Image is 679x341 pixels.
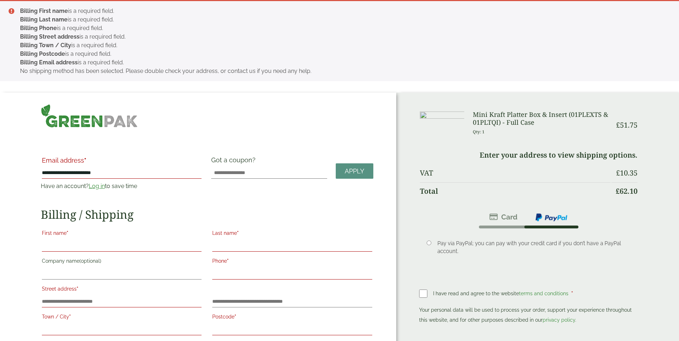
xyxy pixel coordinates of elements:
span: I have read and agree to the website [433,291,570,296]
td: Enter your address to view shipping options. [420,147,638,164]
th: Total [420,182,611,200]
p: Your personal data will be used to process your order, support your experience throughout this we... [419,305,639,325]
strong: Billing Last name [20,16,68,23]
abbr: required [237,230,239,236]
a: terms and conditions [519,291,568,296]
li: is a required field. [20,24,668,33]
abbr: required [77,286,78,292]
li: is a required field. [20,58,668,67]
strong: Billing First name [20,8,68,14]
label: Phone [212,256,372,268]
li: is a required field. [20,33,668,41]
h3: Mini Kraft Platter Box & Insert (01PLEXTS & 01PLTQI) - Full Case [473,111,611,126]
small: Qty: 1 [473,129,485,134]
a: Log in [89,183,105,189]
li: is a required field. [20,41,668,50]
bdi: 62.10 [616,186,637,196]
li: is a required field. [20,15,668,24]
th: VAT [420,164,611,182]
label: Postcode [212,312,372,324]
p: Have an account? to save time [41,182,203,191]
strong: Billing Town / City [20,42,71,49]
span: £ [616,186,620,196]
strong: Billing Street address [20,33,79,40]
abbr: required [67,230,68,236]
img: GreenPak Supplies [41,104,138,128]
abbr: required [571,291,573,296]
img: stripe.png [489,213,518,221]
h2: Billing / Shipping [41,208,373,221]
strong: Billing Email address [20,59,78,66]
label: Last name [212,228,372,240]
label: Town / City [42,312,202,324]
span: (optional) [79,258,101,264]
strong: Billing Postcode [20,50,65,57]
abbr: required [69,314,71,320]
abbr: required [234,314,236,320]
span: £ [616,120,620,130]
strong: Billing Phone [20,25,57,31]
a: Apply [336,163,373,179]
bdi: 10.35 [616,168,637,178]
li: No shipping method has been selected. Please double check your address, or contact us if you need... [20,67,668,75]
a: privacy policy [543,317,575,323]
bdi: 51.75 [616,120,637,130]
span: Apply [345,167,364,175]
label: Company name [42,256,202,268]
li: is a required field. [20,50,668,58]
label: First name [42,228,202,240]
abbr: required [227,258,229,264]
p: Pay via PayPal; you can pay with your credit card if you don’t have a PayPal account. [437,239,627,255]
abbr: required [84,157,86,164]
li: is a required field. [20,7,668,15]
label: Email address [42,157,202,167]
span: £ [616,168,620,178]
label: Got a coupon? [211,156,258,167]
img: ppcp-gateway.png [535,213,568,222]
label: Street address [42,284,202,296]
